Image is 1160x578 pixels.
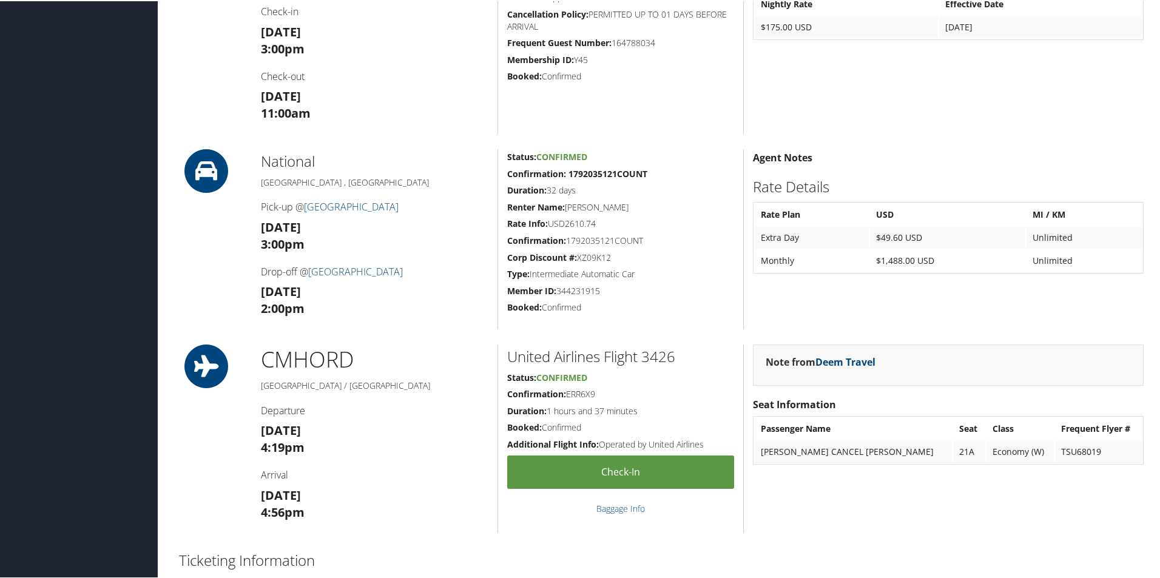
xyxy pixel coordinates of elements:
[507,404,547,415] strong: Duration:
[507,183,547,195] strong: Duration:
[261,199,488,212] h4: Pick-up @
[507,404,734,416] h5: 1 hours and 37 minutes
[507,200,734,212] h5: [PERSON_NAME]
[261,467,488,480] h4: Arrival
[261,438,305,454] strong: 4:19pm
[536,150,587,161] span: Confirmed
[755,203,869,224] th: Rate Plan
[753,150,812,163] strong: Agent Notes
[986,440,1054,462] td: Economy (W)
[815,354,875,368] a: Deem Travel
[1055,440,1142,462] td: TSU68019
[261,343,488,374] h1: CMH ORD
[507,345,734,366] h2: United Airlines Flight 3426
[939,15,1142,37] td: [DATE]
[953,417,985,439] th: Seat
[507,267,734,279] h5: Intermediate Automatic Car
[261,150,488,170] h2: National
[261,503,305,519] strong: 4:56pm
[755,226,869,247] td: Extra Day
[261,69,488,82] h4: Check-out
[261,4,488,17] h4: Check-in
[261,299,305,315] strong: 2:00pm
[1027,203,1142,224] th: MI / KM
[507,200,565,212] strong: Renter Name:
[507,387,734,399] h5: ERR6X9
[507,300,542,312] strong: Booked:
[261,87,301,103] strong: [DATE]
[507,437,734,449] h5: Operated by United Airlines
[507,267,530,278] strong: Type:
[507,454,734,488] a: Check-in
[507,234,734,246] h5: 1792035121COUNT
[755,440,952,462] td: [PERSON_NAME] CANCEL [PERSON_NAME]
[507,300,734,312] h5: Confirmed
[596,502,645,513] a: Baggage Info
[507,420,734,432] h5: Confirmed
[304,199,399,212] a: [GEOGRAPHIC_DATA]
[507,387,566,398] strong: Confirmation:
[953,440,985,462] td: 21A
[1027,226,1142,247] td: Unlimited
[261,421,301,437] strong: [DATE]
[507,437,599,449] strong: Additional Flight Info:
[507,69,734,81] h5: Confirmed
[507,284,556,295] strong: Member ID:
[261,403,488,416] h4: Departure
[507,36,612,47] strong: Frequent Guest Number:
[753,175,1144,196] h2: Rate Details
[766,354,875,368] strong: Note from
[507,53,734,65] h5: Y45
[261,218,301,234] strong: [DATE]
[755,417,952,439] th: Passenger Name
[507,53,574,64] strong: Membership ID:
[507,250,734,263] h5: XZ09K12
[507,420,542,432] strong: Booked:
[261,235,305,251] strong: 3:00pm
[1027,249,1142,271] td: Unlimited
[507,217,734,229] h5: USD2610.74
[507,69,542,81] strong: Booked:
[870,226,1025,247] td: $49.60 USD
[986,417,1054,439] th: Class
[507,183,734,195] h5: 32 days
[179,549,1144,570] h2: Ticketing Information
[507,250,577,262] strong: Corp Discount #:
[870,249,1025,271] td: $1,488.00 USD
[507,217,548,228] strong: Rate Info:
[261,282,301,298] strong: [DATE]
[261,486,301,502] strong: [DATE]
[261,39,305,56] strong: 3:00pm
[507,284,734,296] h5: 344231915
[870,203,1025,224] th: USD
[755,15,938,37] td: $175.00 USD
[536,371,587,382] span: Confirmed
[507,371,536,382] strong: Status:
[753,397,836,410] strong: Seat Information
[507,167,647,178] strong: Confirmation: 1792035121COUNT
[261,104,311,120] strong: 11:00am
[507,234,566,245] strong: Confirmation:
[261,264,488,277] h4: Drop-off @
[261,378,488,391] h5: [GEOGRAPHIC_DATA] / [GEOGRAPHIC_DATA]
[261,22,301,39] strong: [DATE]
[507,36,734,48] h5: 164788034
[507,7,734,31] h5: PERMITTED UP TO 01 DAYS BEFORE ARRIVAL
[755,249,869,271] td: Monthly
[507,7,588,19] strong: Cancellation Policy:
[507,150,536,161] strong: Status:
[308,264,403,277] a: [GEOGRAPHIC_DATA]
[1055,417,1142,439] th: Frequent Flyer #
[261,175,488,187] h5: [GEOGRAPHIC_DATA] , [GEOGRAPHIC_DATA]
